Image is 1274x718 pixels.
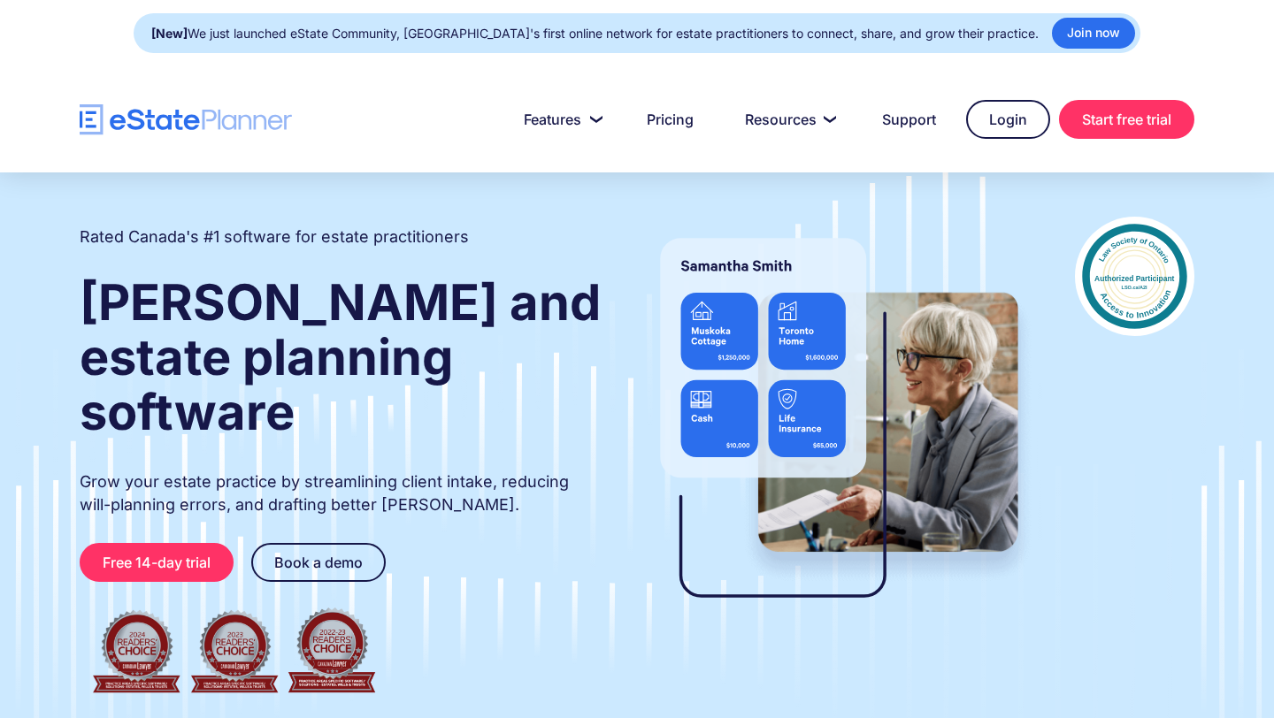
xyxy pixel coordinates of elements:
h2: Rated Canada's #1 software for estate practitioners [80,225,469,248]
a: Pricing [625,102,715,137]
a: Free 14-day trial [80,543,234,582]
a: home [80,104,292,135]
strong: [PERSON_NAME] and estate planning software [80,272,601,442]
p: Grow your estate practice by streamlining client intake, reducing will-planning errors, and draft... [80,470,603,516]
a: Support [861,102,957,137]
div: We just launched eState Community, [GEOGRAPHIC_DATA]'s first online network for estate practition... [151,21,1039,46]
a: Resources [724,102,852,137]
a: Features [503,102,617,137]
a: Login [966,100,1050,139]
strong: [New] [151,26,188,41]
img: estate planner showing wills to their clients, using eState Planner, a leading estate planning so... [639,217,1040,632]
a: Book a demo [251,543,386,582]
a: Join now [1052,18,1135,49]
a: Start free trial [1059,100,1194,139]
